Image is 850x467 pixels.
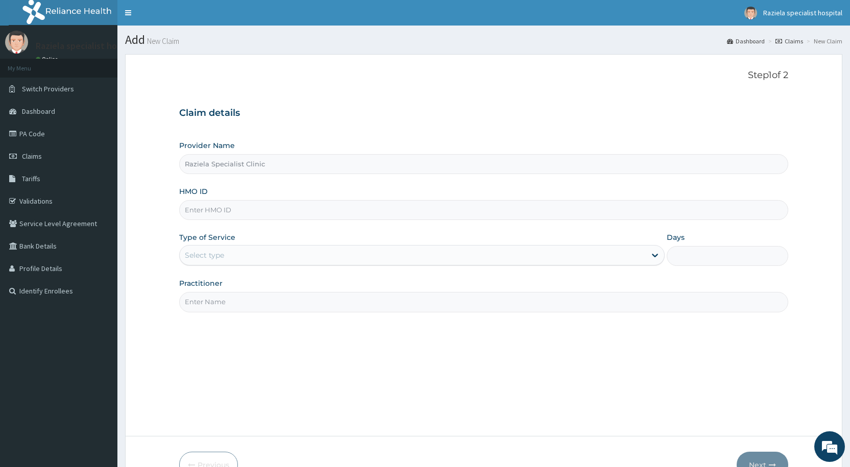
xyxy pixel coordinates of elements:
span: Switch Providers [22,84,74,93]
span: Raziela specialist hospital [763,8,842,17]
h1: Add [125,33,842,46]
img: User Image [5,31,28,54]
span: Claims [22,152,42,161]
div: Select type [185,250,224,260]
input: Enter Name [179,292,788,312]
h3: Claim details [179,108,788,119]
p: Raziela specialist hospital [36,41,139,51]
small: New Claim [145,37,179,45]
li: New Claim [804,37,842,45]
span: Dashboard [22,107,55,116]
label: Days [667,232,685,242]
label: HMO ID [179,186,208,196]
img: User Image [744,7,757,19]
label: Type of Service [179,232,235,242]
label: Practitioner [179,278,223,288]
a: Online [36,56,60,63]
a: Claims [775,37,803,45]
input: Enter HMO ID [179,200,788,220]
p: Step 1 of 2 [179,70,788,81]
a: Dashboard [727,37,765,45]
label: Provider Name [179,140,235,151]
span: Tariffs [22,174,40,183]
